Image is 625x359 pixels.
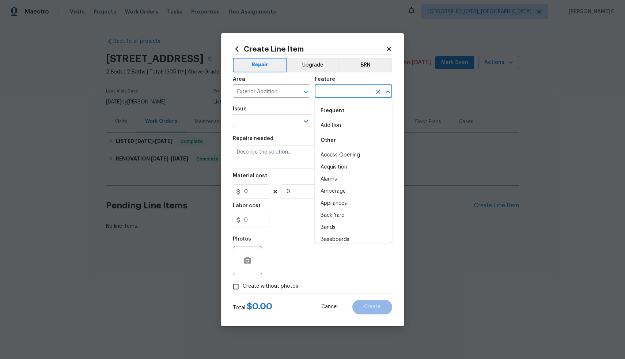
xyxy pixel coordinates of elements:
[315,222,392,234] li: Bands
[315,102,392,120] div: Frequent
[233,203,261,208] h5: Labor cost
[338,58,392,72] button: BRN
[247,302,272,311] span: $ 0.00
[287,58,339,72] button: Upgrade
[233,303,272,311] div: Total
[315,149,392,161] li: Access Opening
[364,304,380,310] span: Create
[315,185,392,197] li: Amperage
[315,209,392,222] li: Back Yard
[315,120,392,132] li: Addition
[243,283,298,290] span: Create without photos
[301,116,311,126] button: Open
[233,45,386,53] h2: Create Line Item
[233,136,273,141] h5: Repairs needed
[383,87,393,97] button: Close
[315,161,392,173] li: Acquisition
[233,237,251,242] h5: Photos
[315,173,392,185] li: Alarms
[321,304,338,310] span: Cancel
[233,106,247,112] h5: Issue
[373,87,383,97] button: Clear
[352,300,392,314] button: Create
[315,197,392,209] li: Appliances
[315,77,335,82] h5: Feature
[301,87,311,97] button: Open
[233,77,245,82] h5: Area
[315,234,392,246] li: Baseboards
[315,132,392,149] div: Other
[233,58,287,72] button: Repair
[233,173,267,178] h5: Material cost
[310,300,349,314] button: Cancel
